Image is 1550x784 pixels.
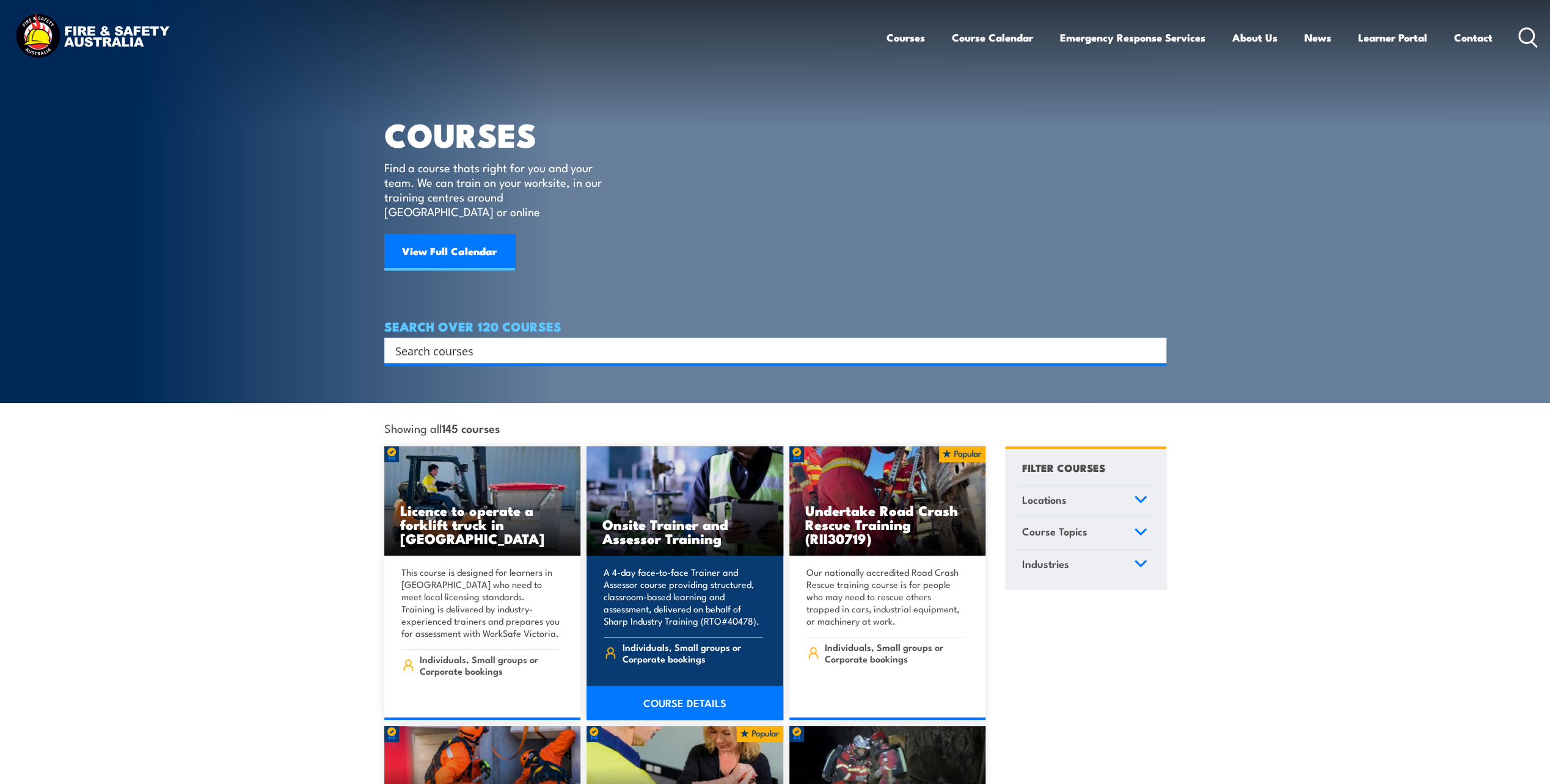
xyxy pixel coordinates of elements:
input: Search input [395,341,1139,360]
span: Course Topics [1022,523,1088,540]
a: Emergency Response Services [1060,21,1205,54]
h4: SEARCH OVER 120 COURSES [384,319,1166,333]
a: Courses [886,21,925,54]
h3: Onsite Trainer and Assessor Training [602,517,767,545]
p: Find a course thats right for you and your team. We can train on your worksite, in our training c... [384,160,607,219]
a: Course Topics [1017,517,1153,549]
a: News [1304,21,1331,54]
img: Safety For Leaders [587,446,783,556]
p: A 4-day face-to-face Trainer and Assessor course providing structured, classroom-based learning a... [604,566,762,627]
a: Licence to operate a forklift truck in [GEOGRAPHIC_DATA] [384,446,581,556]
button: Search magnifier button [1145,342,1162,359]
strong: 145 courses [442,419,500,436]
a: Industries [1017,550,1153,581]
h3: Undertake Road Crash Rescue Training (RII30719) [805,503,970,545]
span: Industries [1022,556,1069,572]
span: Locations [1022,492,1067,508]
a: Locations [1017,485,1153,517]
p: Our nationally accredited Road Crash Rescue training course is for people who may need to rescue ... [806,566,965,627]
span: Showing all [384,421,500,434]
h4: FILTER COURSES [1022,459,1105,476]
span: Individuals, Small groups or Corporate bookings [825,641,965,664]
h3: Licence to operate a forklift truck in [GEOGRAPHIC_DATA] [400,503,565,545]
span: Individuals, Small groups or Corporate bookings [623,641,762,664]
p: This course is designed for learners in [GEOGRAPHIC_DATA] who need to meet local licensing standa... [401,566,560,639]
a: Learner Portal [1358,21,1427,54]
img: Licence to operate a forklift truck Training [384,446,581,556]
span: Individuals, Small groups or Corporate bookings [420,653,560,677]
form: Search form [398,342,1142,359]
a: Course Calendar [952,21,1033,54]
img: Road Crash Rescue Training [789,446,986,556]
a: COURSE DETAILS [587,686,783,720]
a: About Us [1232,21,1278,54]
a: Contact [1454,21,1493,54]
a: View Full Calendar [384,234,515,270]
h1: COURSES [384,120,620,148]
a: Undertake Road Crash Rescue Training (RII30719) [789,446,986,556]
a: Onsite Trainer and Assessor Training [587,446,783,556]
